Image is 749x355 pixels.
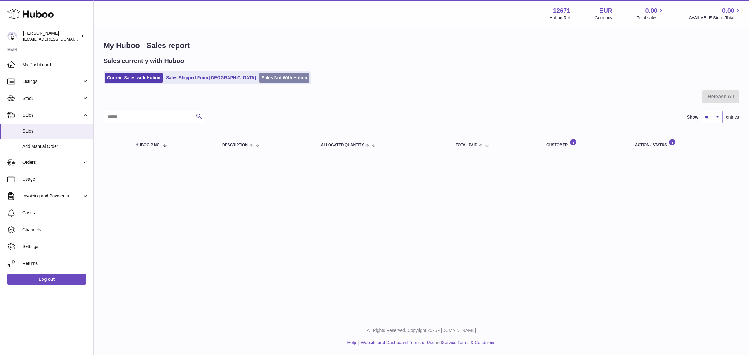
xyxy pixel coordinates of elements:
span: Stock [22,95,82,101]
a: Service Terms & Conditions [442,340,496,345]
span: entries [726,114,739,120]
div: Action / Status [635,139,733,147]
a: 0.00 AVAILABLE Stock Total [689,7,742,21]
h2: Sales currently with Huboo [104,57,184,65]
span: [EMAIL_ADDRESS][DOMAIN_NAME] [23,36,92,41]
a: Website and Dashboard Terms of Use [361,340,434,345]
span: Channels [22,227,89,233]
div: Huboo Ref [550,15,570,21]
span: ALLOCATED Quantity [321,143,364,147]
span: Settings [22,244,89,250]
span: AVAILABLE Stock Total [689,15,742,21]
p: All Rights Reserved. Copyright 2025 - [DOMAIN_NAME] [99,328,744,333]
a: Sales Shipped From [GEOGRAPHIC_DATA] [164,73,258,83]
span: Total paid [456,143,477,147]
span: Sales [22,112,82,118]
span: Orders [22,159,82,165]
span: 0.00 [722,7,734,15]
div: [PERSON_NAME] [23,30,79,42]
span: Add Manual Order [22,143,89,149]
h1: My Huboo - Sales report [104,41,739,51]
div: Customer [546,139,623,147]
a: Log out [7,274,86,285]
span: Listings [22,79,82,85]
strong: 12671 [553,7,570,15]
span: 0.00 [645,7,658,15]
a: Sales Not With Huboo [259,73,309,83]
span: Returns [22,260,89,266]
a: Help [347,340,356,345]
img: internalAdmin-12671@internal.huboo.com [7,32,17,41]
div: Currency [595,15,613,21]
span: My Dashboard [22,62,89,68]
span: Description [222,143,248,147]
span: Invoicing and Payments [22,193,82,199]
a: 0.00 Total sales [637,7,664,21]
span: Cases [22,210,89,216]
span: Huboo P no [136,143,160,147]
span: Usage [22,176,89,182]
a: Current Sales with Huboo [105,73,163,83]
label: Show [687,114,698,120]
li: and [359,340,495,346]
span: Sales [22,128,89,134]
strong: EUR [599,7,612,15]
span: Total sales [637,15,664,21]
